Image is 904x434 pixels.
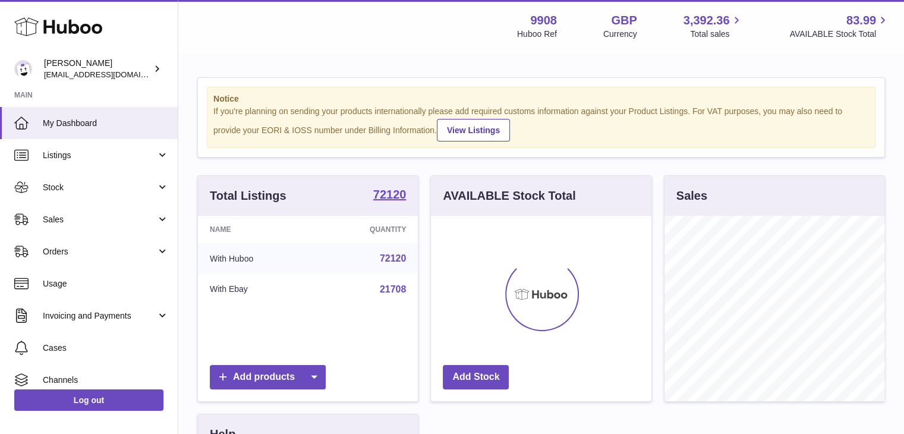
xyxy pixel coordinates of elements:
[314,216,418,243] th: Quantity
[198,216,314,243] th: Name
[603,29,637,40] div: Currency
[14,389,163,411] a: Log out
[43,182,156,193] span: Stock
[676,188,707,204] h3: Sales
[530,12,557,29] strong: 9908
[44,58,151,80] div: [PERSON_NAME]
[373,188,407,203] a: 72120
[43,246,156,257] span: Orders
[443,365,509,389] a: Add Stock
[611,12,637,29] strong: GBP
[443,188,575,204] h3: AVAILABLE Stock Total
[198,243,314,274] td: With Huboo
[683,12,744,40] a: 3,392.36 Total sales
[43,375,169,386] span: Channels
[43,278,169,290] span: Usage
[43,214,156,225] span: Sales
[213,106,869,141] div: If you're planning on sending your products internationally please add required customs informati...
[43,310,156,322] span: Invoicing and Payments
[517,29,557,40] div: Huboo Ref
[789,12,890,40] a: 83.99 AVAILABLE Stock Total
[437,119,510,141] a: View Listings
[210,188,286,204] h3: Total Listings
[690,29,743,40] span: Total sales
[846,12,876,29] span: 83.99
[43,342,169,354] span: Cases
[373,188,407,200] strong: 72120
[213,93,869,105] strong: Notice
[43,118,169,129] span: My Dashboard
[14,60,32,78] img: tbcollectables@hotmail.co.uk
[198,274,314,305] td: With Ebay
[380,284,407,294] a: 21708
[683,12,730,29] span: 3,392.36
[43,150,156,161] span: Listings
[44,70,175,79] span: [EMAIL_ADDRESS][DOMAIN_NAME]
[789,29,890,40] span: AVAILABLE Stock Total
[380,253,407,263] a: 72120
[210,365,326,389] a: Add products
